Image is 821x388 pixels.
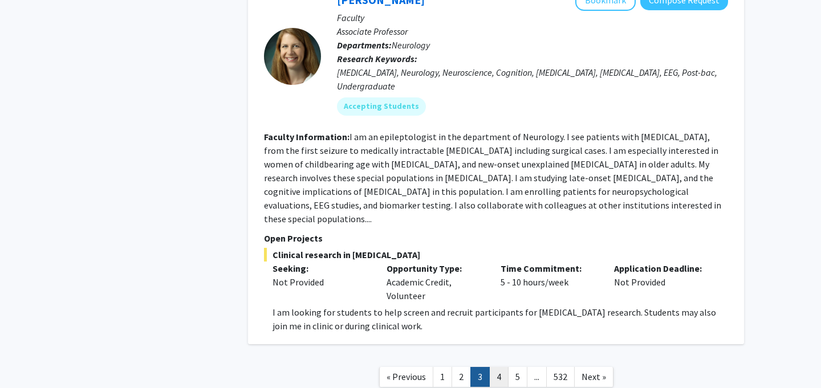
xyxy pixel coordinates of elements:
a: 5 [508,367,527,387]
p: Seeking: [273,262,369,275]
a: 1 [433,367,452,387]
div: Not Provided [605,262,720,303]
a: 4 [489,367,509,387]
iframe: Chat [9,337,48,379]
a: 532 [546,367,575,387]
div: [MEDICAL_DATA], Neurology, Neuroscience, Cognition, [MEDICAL_DATA], [MEDICAL_DATA], EEG, Post-bac... [337,66,728,93]
span: « Previous [387,371,426,382]
a: Previous [379,367,433,387]
p: I am looking for students to help screen and recruit participants for [MEDICAL_DATA] research. St... [273,305,728,333]
b: Departments: [337,39,392,51]
p: Application Deadline: [614,262,711,275]
span: Clinical research in [MEDICAL_DATA] [264,248,728,262]
span: Next » [582,371,606,382]
a: Next [574,367,613,387]
span: ... [534,371,539,382]
div: 5 - 10 hours/week [492,262,606,303]
p: Open Projects [264,231,728,245]
fg-read-more: I am an epileptologist in the department of Neurology. I see patients with [MEDICAL_DATA], from t... [264,131,721,224]
b: Research Keywords: [337,53,417,64]
div: Not Provided [273,275,369,289]
a: 3 [470,367,490,387]
a: 2 [452,367,471,387]
mat-chip: Accepting Students [337,97,426,116]
div: Academic Credit, Volunteer [378,262,492,303]
p: Faculty [337,11,728,24]
p: Opportunity Type: [387,262,483,275]
b: Faculty Information: [264,131,349,142]
p: Time Commitment: [501,262,598,275]
p: Associate Professor [337,24,728,38]
span: Neurology [392,39,430,51]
